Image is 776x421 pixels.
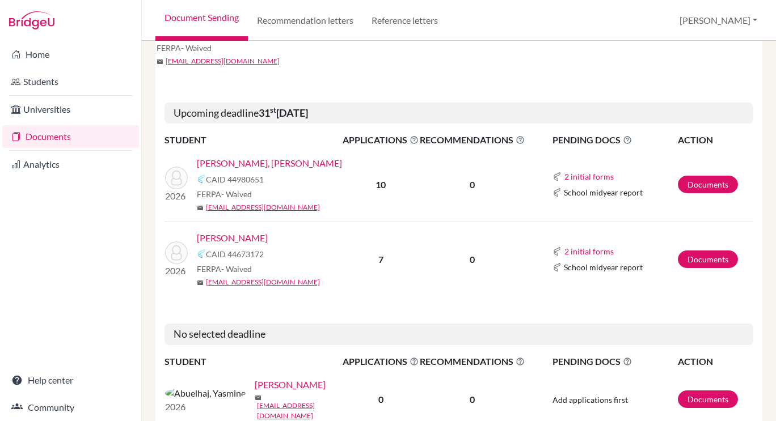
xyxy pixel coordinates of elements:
span: RECOMMENDATIONS [420,133,525,147]
span: School midyear report [564,186,643,198]
th: STUDENT [165,133,342,147]
img: Baruwal Chhetri, Aleksandra [165,167,188,189]
th: ACTION [677,354,753,369]
img: Common App logo [553,247,562,256]
a: [PERSON_NAME] [255,378,326,392]
span: FERPA [197,188,252,200]
span: mail [255,394,262,401]
span: - Waived [221,264,252,274]
span: PENDING DOCS [553,133,677,147]
a: Universities [2,98,139,121]
img: Bridge-U [9,11,54,29]
a: Help center [2,369,139,392]
p: 0 [420,393,525,406]
img: Common App logo [553,172,562,181]
a: Documents [678,250,738,268]
img: Common App logo [553,263,562,272]
span: FERPA [197,263,252,275]
img: Common App logo [197,175,206,184]
span: mail [197,205,204,211]
span: School midyear report [564,261,643,273]
a: [EMAIL_ADDRESS][DOMAIN_NAME] [206,202,320,212]
span: mail [157,58,163,65]
a: [PERSON_NAME] [197,231,268,245]
button: [PERSON_NAME] [674,10,762,31]
p: 2026 [165,264,188,278]
p: 0 [420,178,525,192]
img: Abuelhaj, Yasmine [165,386,246,400]
b: 7 [378,254,383,265]
th: ACTION [677,133,753,147]
span: CAID 44980651 [206,173,264,185]
a: [EMAIL_ADDRESS][DOMAIN_NAME] [257,401,350,421]
h5: Upcoming deadline [165,103,753,124]
a: [EMAIL_ADDRESS][DOMAIN_NAME] [206,277,320,287]
b: 0 [378,394,383,405]
a: Documents [678,176,738,193]
b: 31 [DATE] [259,107,308,119]
span: - Waived [181,43,212,53]
img: Kiani, Jennah [165,241,188,264]
p: 2026 [165,189,188,203]
span: FERPA [157,42,212,54]
span: APPLICATIONS [343,355,419,368]
span: APPLICATIONS [343,133,419,147]
b: 10 [376,179,386,190]
a: Home [2,43,139,66]
span: Add applications first [553,395,628,405]
a: [PERSON_NAME], [PERSON_NAME] [197,156,342,170]
span: PENDING DOCS [553,355,677,368]
span: CAID 44673172 [206,248,264,260]
p: 0 [420,253,525,266]
img: Common App logo [553,188,562,197]
h5: No selected deadline [165,324,753,345]
img: Common App logo [197,249,206,258]
button: 2 initial forms [564,170,614,183]
a: Documents [678,390,738,408]
a: [EMAIL_ADDRESS][DOMAIN_NAME] [166,56,280,66]
span: RECOMMENDATIONS [420,355,525,368]
p: 2026 [165,400,246,414]
a: Documents [2,125,139,148]
a: Community [2,396,139,419]
th: STUDENT [165,354,342,369]
sup: st [270,105,276,114]
a: Analytics [2,153,139,176]
button: 2 initial forms [564,245,614,258]
span: - Waived [221,189,252,199]
span: mail [197,279,204,286]
a: Students [2,70,139,93]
